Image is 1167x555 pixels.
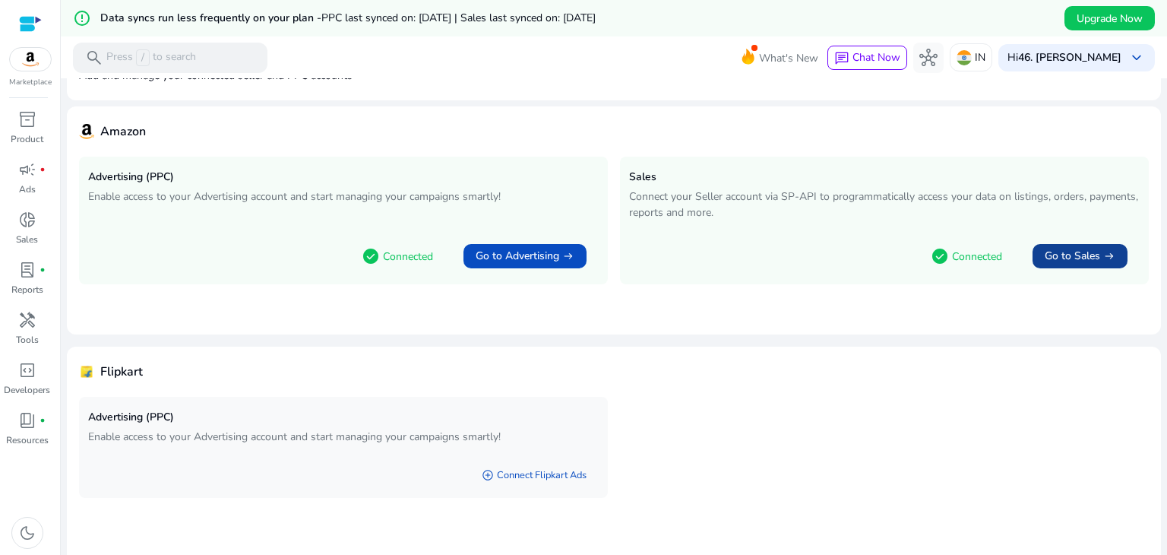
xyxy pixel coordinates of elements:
span: arrow_right_alt [562,250,574,262]
span: keyboard_arrow_down [1127,49,1146,67]
button: Go to Advertisingarrow_right_alt [463,244,587,268]
button: Upgrade Now [1064,6,1155,30]
span: dark_mode [18,524,36,542]
p: Enable access to your Advertising account and start managing your campaigns smartly! [88,429,599,445]
span: book_4 [18,411,36,430]
span: code_blocks [18,361,36,379]
span: check_circle [362,247,380,265]
span: fiber_manual_record [40,166,46,173]
span: add_circle [482,469,494,481]
h5: Advertising (PPC) [88,411,599,424]
p: Product [11,132,43,146]
p: Marketplace [9,77,52,88]
span: Go to Sales [1045,249,1100,264]
p: Developers [4,383,50,397]
span: handyman [18,311,36,329]
button: hub [913,43,944,73]
mat-icon: error_outline [73,9,91,27]
span: Upgrade Now [1077,11,1143,27]
span: PPC last synced on: [DATE] | Sales last synced on: [DATE] [321,11,596,25]
h5: Advertising (PPC) [88,171,599,184]
span: Go to Advertising [476,249,559,264]
span: fiber_manual_record [40,267,46,273]
b: 46. [PERSON_NAME] [1018,50,1121,65]
span: search [85,49,103,67]
span: Chat Now [852,50,900,65]
p: Resources [6,433,49,447]
p: Tools [16,333,39,347]
p: Ads [19,182,36,196]
span: What's New [759,45,818,71]
button: Go to Salesarrow_right_alt [1033,244,1127,268]
h4: Flipkart [100,365,143,379]
button: chatChat Now [827,46,907,70]
h4: Amazon [100,125,146,139]
p: Press to search [106,49,196,66]
a: Go to Salesarrow_right_alt [1020,238,1140,274]
span: chat [834,51,849,66]
p: IN [975,44,985,71]
span: hub [919,49,938,67]
span: / [136,49,150,66]
img: amazon.svg [10,48,51,71]
h5: Sales [629,171,1140,184]
p: Sales [16,233,38,246]
p: Connected [383,249,433,265]
span: campaign [18,160,36,179]
p: Hi [1007,52,1121,63]
span: inventory_2 [18,110,36,128]
p: Reports [11,283,43,297]
a: add_circleConnect Flipkart Ads [470,461,599,489]
img: in.svg [957,50,972,65]
p: Connect your Seller account via SP-API to programmatically access your data on listings, orders, ... [629,189,1140,220]
p: Enable access to your Advertising account and start managing your campaigns smartly! [88,189,599,205]
span: fiber_manual_record [40,417,46,423]
a: Go to Advertisingarrow_right_alt [451,238,599,274]
span: arrow_right_alt [1103,250,1115,262]
p: Connected [952,249,1002,265]
span: check_circle [931,247,949,265]
h5: Data syncs run less frequently on your plan - [100,12,596,25]
span: lab_profile [18,261,36,279]
span: donut_small [18,211,36,229]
